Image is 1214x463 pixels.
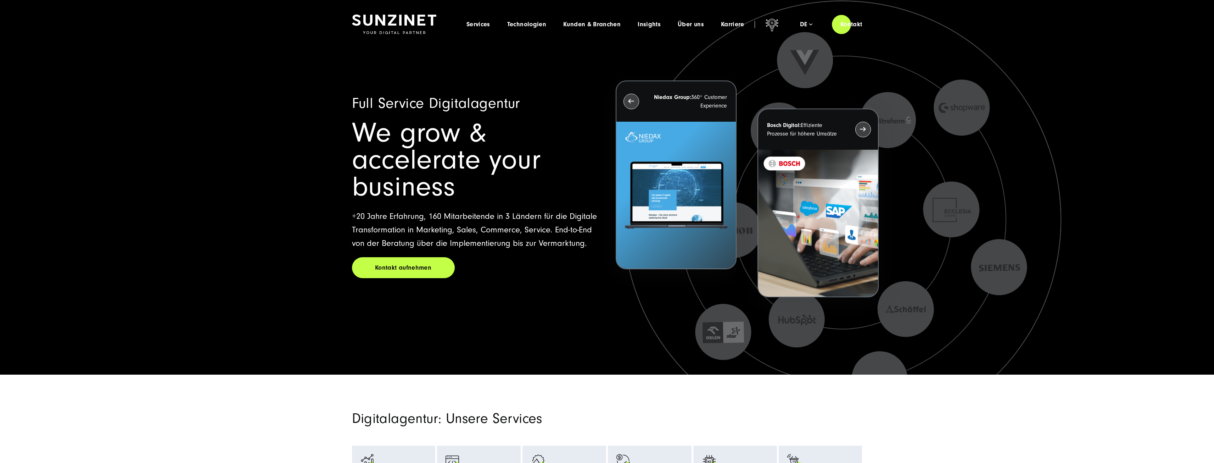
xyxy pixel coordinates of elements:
[352,410,689,427] h2: Digitalagentur: Unsere Services
[800,21,812,28] div: de
[616,122,736,269] img: Letztes Projekt von Niedax. Ein Laptop auf dem die Niedax Website geöffnet ist, auf blauem Hinter...
[352,120,599,200] h1: We grow & accelerate your business
[832,14,871,34] a: Kontakt
[767,121,842,138] p: Effiziente Prozesse für höhere Umsätze
[652,93,727,110] p: 360° Customer Experience
[466,21,490,28] a: Services
[352,257,455,278] a: Kontakt aufnehmen
[507,21,546,28] a: Technologien
[678,21,704,28] a: Über uns
[352,210,599,250] p: +20 Jahre Erfahrung, 160 Mitarbeitende in 3 Ländern für die Digitale Transformation in Marketing,...
[767,122,801,128] strong: Bosch Digital:
[757,109,878,298] button: Bosch Digital:Effiziente Prozesse für höhere Umsätze BOSCH - Kundeprojekt - Digital Transformatio...
[563,21,621,28] a: Kunden & Branchen
[616,81,737,270] button: Niedax Group:360° Customer Experience Letztes Projekt von Niedax. Ein Laptop auf dem die Niedax W...
[352,15,436,34] img: SUNZINET Full Service Digital Agentur
[721,21,744,28] a: Karriere
[352,95,520,112] span: Full Service Digitalagentur
[654,94,691,100] strong: Niedax Group:
[758,150,878,297] img: BOSCH - Kundeprojekt - Digital Transformation Agentur SUNZINET
[638,21,661,28] a: Insights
